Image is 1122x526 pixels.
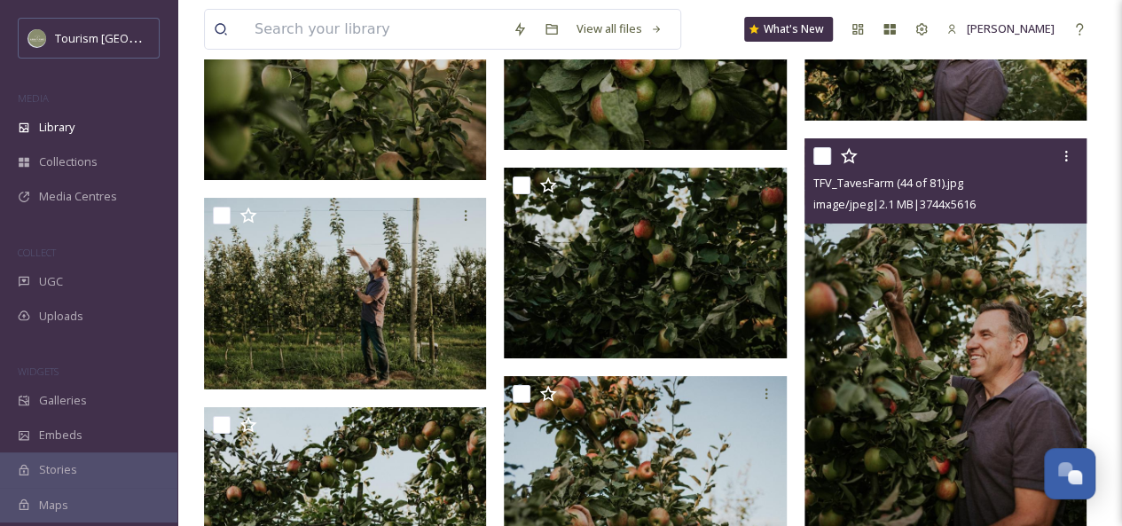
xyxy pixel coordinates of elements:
span: TFV_TavesFarm (44 of 81).jpg [813,175,963,191]
a: [PERSON_NAME] [938,12,1063,46]
span: Tourism [GEOGRAPHIC_DATA] [55,29,214,46]
img: TFV_TavesFarm (48 of 81).jpg [504,168,790,358]
span: COLLECT [18,246,56,259]
span: Galleries [39,392,87,409]
button: Open Chat [1044,448,1095,499]
span: Stories [39,461,77,478]
span: Embeds [39,427,82,444]
span: WIDGETS [18,365,59,378]
img: TFV_TavesFarm (51 of 81).jpg [204,198,490,389]
span: MEDIA [18,91,49,105]
input: Search your library [246,10,504,49]
span: Collections [39,153,98,170]
span: image/jpeg | 2.1 MB | 3744 x 5616 [813,196,976,212]
span: Uploads [39,308,83,325]
a: View all files [568,12,671,46]
span: UGC [39,273,63,290]
span: Media Centres [39,188,117,205]
img: Abbotsford_Snapsea.png [28,29,46,47]
span: [PERSON_NAME] [967,20,1055,36]
span: Maps [39,497,68,514]
span: Library [39,119,75,136]
a: What's New [744,17,833,42]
